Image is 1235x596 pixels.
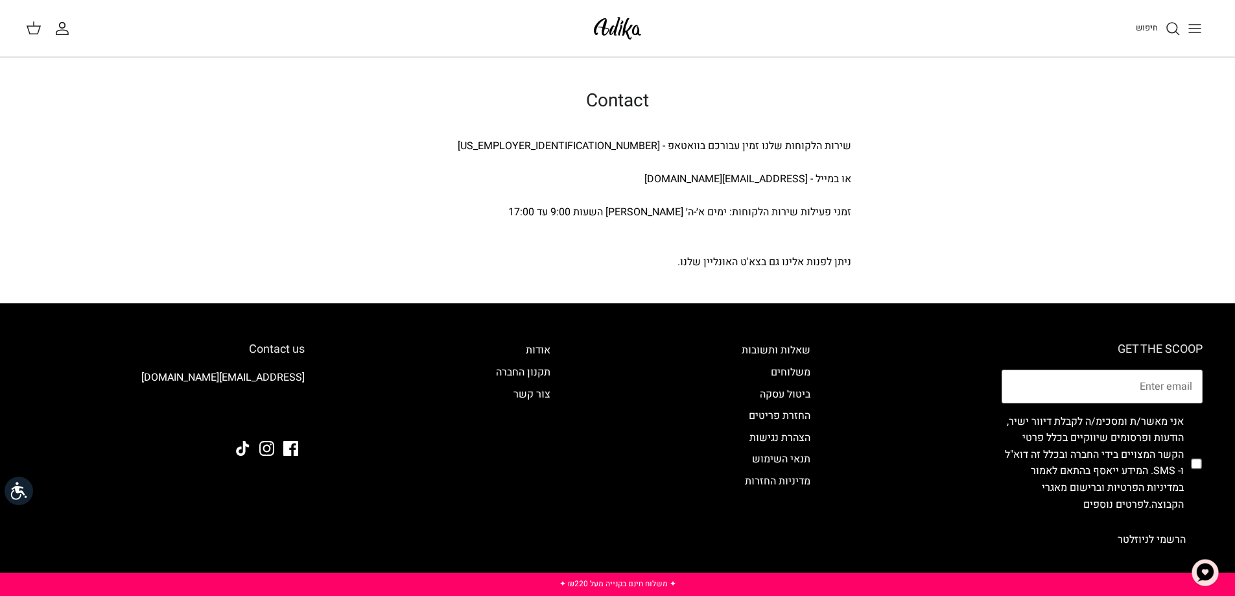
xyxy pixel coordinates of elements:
div: ניתן לפנות אלינו גם בצא'ט האונליין שלנו. [384,254,851,271]
span: חיפוש [1136,21,1158,34]
a: Instagram [259,441,274,456]
img: Adika IL [590,13,645,43]
a: Tiktok [235,441,250,456]
a: הצהרת נגישות [749,430,810,446]
img: Adika IL [269,406,305,423]
a: אודות [526,342,550,358]
a: משלוחים [771,364,810,380]
h6: Contact us [32,342,305,357]
div: Secondary navigation [483,342,563,556]
div: זמני פעילות שירות הלקוחות: ימים א׳-ה׳ [PERSON_NAME] השעות 9:00 עד 17:00 [384,204,851,221]
a: Facebook [283,441,298,456]
a: החזרת פריטים [749,408,810,423]
a: ביטול עסקה [760,387,810,402]
h6: GET THE SCOOP [1002,342,1203,357]
h1: Contact [384,90,851,112]
a: [EMAIL_ADDRESS][DOMAIN_NAME] [141,370,305,385]
button: Toggle menu [1181,14,1209,43]
a: חיפוש [1136,21,1181,36]
a: ✦ משלוח חינם בקנייה מעל ₪220 ✦ [559,578,676,590]
div: Secondary navigation [729,342,823,556]
a: צור קשר [513,387,550,402]
a: תקנון החברה [496,364,550,380]
a: מדיניות החזרות [745,473,810,489]
button: הרשמי לניוזלטר [1101,523,1203,556]
input: Email [1002,370,1203,403]
a: החשבון שלי [54,21,75,36]
div: שירות הלקוחות שלנו זמין עבורכם בוואטאפ - [US_EMPLOYER_IDENTIFICATION_NUMBER] [384,138,851,155]
a: תנאי השימוש [752,451,810,467]
a: שאלות ותשובות [742,342,810,358]
label: אני מאשר/ת ומסכימ/ה לקבלת דיוור ישיר, הודעות ופרסומים שיווקיים בכלל פרטי הקשר המצויים בידי החברה ... [1002,414,1184,514]
button: צ'אט [1186,553,1225,592]
a: לפרטים נוספים [1083,497,1149,512]
div: או במייל - [EMAIL_ADDRESS][DOMAIN_NAME] [384,171,851,188]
